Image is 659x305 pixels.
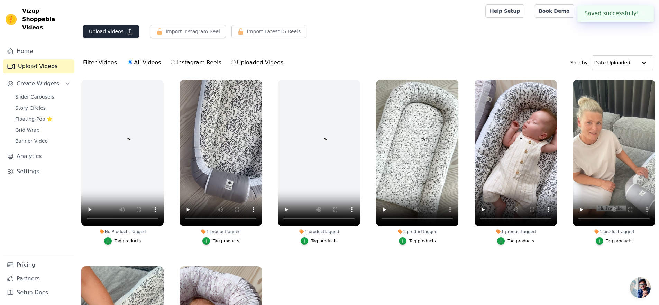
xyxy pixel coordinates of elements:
div: 1 product tagged [278,229,360,234]
button: Tag products [301,237,338,245]
span: Vizup Shoppable Videos [22,7,72,32]
div: 1 product tagged [376,229,458,234]
input: Instagram Reels [171,60,175,64]
input: Uploaded Videos [231,60,236,64]
button: Create Widgets [3,77,74,91]
a: Pricing [3,258,74,272]
div: Tag products [115,238,141,244]
button: Tag products [399,237,436,245]
button: Upload Videos [83,25,139,38]
a: Open chat [630,277,651,298]
button: Import Latest IG Reels [231,25,307,38]
div: Filter Videos: [83,55,287,71]
a: Setup Docs [3,286,74,299]
div: Tag products [409,238,436,244]
div: No Products Tagged [81,229,164,234]
a: Home [3,44,74,58]
a: Slider Carousels [11,92,74,102]
button: Tag products [596,237,633,245]
div: 1 product tagged [573,229,655,234]
img: Vizup [6,14,17,25]
button: Tag products [497,237,534,245]
div: 1 product tagged [180,229,262,234]
a: Analytics [3,149,74,163]
button: B BORN Copenhagen ApS [580,5,653,17]
button: Tag products [202,237,239,245]
span: Banner Video [15,138,48,145]
a: Floating-Pop ⭐ [11,114,74,124]
span: Floating-Pop ⭐ [15,115,53,122]
div: Tag products [507,238,534,244]
label: All Videos [128,58,161,67]
a: Help Setup [485,4,524,18]
span: Grid Wrap [15,127,39,133]
div: Saved successfully! [577,5,654,22]
span: Create Widgets [17,80,59,88]
div: Tag products [606,238,633,244]
a: Book Demo [534,4,574,18]
div: Tag products [311,238,338,244]
label: Instagram Reels [170,58,221,67]
a: Settings [3,165,74,178]
div: 1 product tagged [475,229,557,234]
a: Grid Wrap [11,125,74,135]
div: Sort by: [570,55,654,70]
span: Story Circles [15,104,46,111]
a: Upload Videos [3,59,74,73]
a: Partners [3,272,74,286]
button: Close [639,9,647,18]
input: All Videos [128,60,132,64]
a: Story Circles [11,103,74,113]
p: BORN Copenhagen ApS [591,5,653,17]
button: Tag products [104,237,141,245]
a: Banner Video [11,136,74,146]
button: Import Instagram Reel [150,25,226,38]
label: Uploaded Videos [231,58,284,67]
span: Slider Carousels [15,93,54,100]
span: Import Latest IG Reels [247,28,301,35]
div: Tag products [213,238,239,244]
